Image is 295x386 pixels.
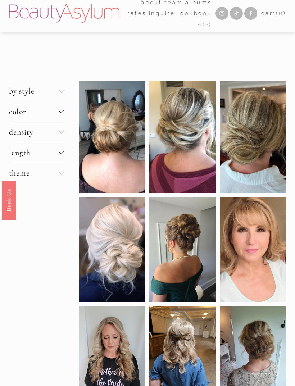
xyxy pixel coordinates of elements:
[244,7,257,20] a: Facebook
[230,7,243,20] a: TikTok
[279,10,283,17] span: 0
[9,107,59,116] span: color
[9,86,59,96] span: by style
[276,10,286,17] span: ( )
[9,168,59,178] span: theme
[9,4,119,23] img: Beauty Asylum | Bridal Hair &amp; Makeup Charlotte &amp; Atlanta
[9,148,59,157] span: length
[215,7,228,20] a: Instagram
[9,142,64,163] button: length
[195,19,212,29] a: Blog
[2,180,16,219] a: Book Us
[127,8,146,19] a: Rates
[9,81,64,101] button: by style
[9,101,64,122] button: color
[9,163,64,183] button: theme
[178,8,212,19] a: Lookbook
[149,8,175,19] a: Inquire
[261,9,286,18] a: 0 items in cart
[9,127,59,137] span: density
[9,122,64,142] button: density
